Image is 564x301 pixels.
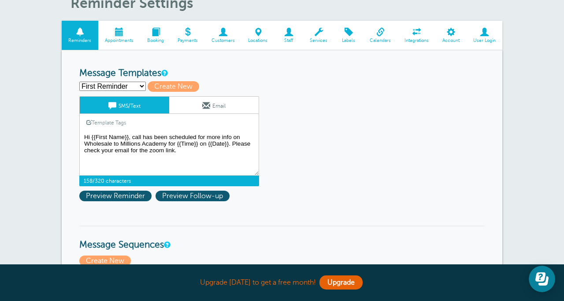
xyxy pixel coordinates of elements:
[246,38,270,43] span: Locations
[279,38,299,43] span: Staff
[141,21,171,50] a: Booking
[98,21,141,50] a: Appointments
[79,257,133,265] a: Create New
[79,176,259,186] span: 158/320 characters
[66,38,94,43] span: Reminders
[398,21,436,50] a: Integrations
[164,242,169,248] a: Message Sequences allow you to setup multiple reminder schedules that can use different Message T...
[204,21,241,50] a: Customers
[529,266,555,292] iframe: Resource center
[319,275,363,290] a: Upgrade
[241,21,275,50] a: Locations
[275,21,303,50] a: Staff
[466,21,502,50] a: User Login
[171,21,204,50] a: Payments
[471,38,498,43] span: User Login
[62,273,502,292] div: Upgrade [DATE] to get a free month!
[363,21,398,50] a: Calendars
[79,132,259,176] textarea: Hi {{First Name}}, call has been scheduled for more info on Wholesale to Millions Academy for {{T...
[156,192,232,200] a: Preview Follow-up
[79,68,485,79] h3: Message Templates
[339,38,359,43] span: Labels
[148,83,203,90] a: Create New
[435,21,466,50] a: Account
[169,97,259,113] a: Email
[156,191,230,201] span: Preview Follow-up
[79,226,485,251] h3: Message Sequences
[209,38,237,43] span: Customers
[308,38,330,43] span: Services
[79,192,156,200] a: Preview Reminder
[145,38,167,43] span: Booking
[80,97,169,113] a: SMS/Text
[440,38,462,43] span: Account
[334,21,363,50] a: Labels
[175,38,200,43] span: Payments
[103,38,136,43] span: Appointments
[79,191,152,201] span: Preview Reminder
[303,21,334,50] a: Services
[367,38,393,43] span: Calendars
[80,114,133,131] a: Template Tags
[79,256,131,266] span: Create New
[148,81,199,92] span: Create New
[402,38,431,43] span: Integrations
